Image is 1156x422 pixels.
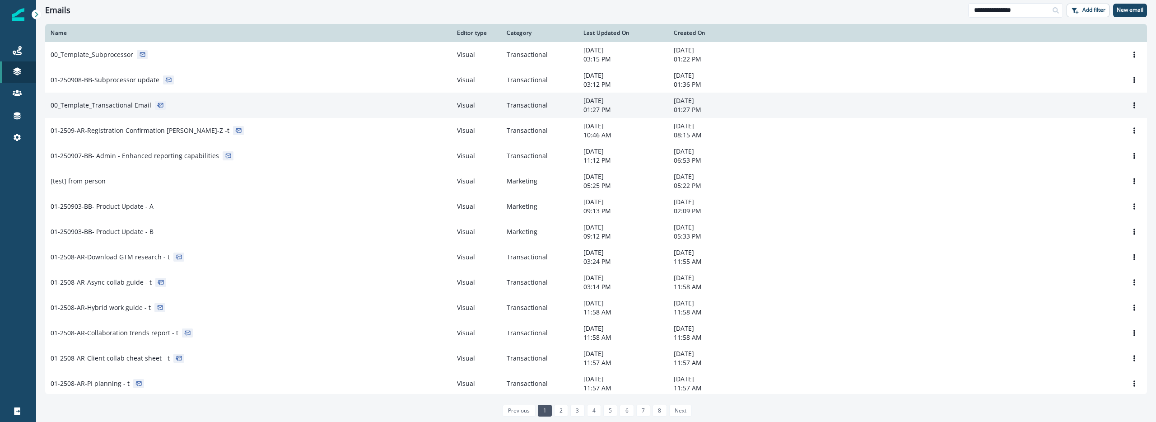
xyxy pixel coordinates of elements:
p: 01-250907-BB- Admin - Enhanced reporting capabilities [51,151,219,160]
p: 01:27 PM [674,105,753,114]
td: Visual [452,320,501,346]
p: [DATE] [674,273,753,282]
td: Visual [452,118,501,143]
p: New email [1117,7,1143,13]
p: 01:22 PM [674,55,753,64]
td: Visual [452,93,501,118]
p: [DATE] [583,46,663,55]
td: Visual [452,143,501,169]
a: 01-2508-AR-Collaboration trends report - tVisualTransactional[DATE]11:58 AM[DATE]11:58 AMOptions [45,320,1147,346]
p: [DATE] [583,349,663,358]
a: 01-250903-BB- Product Update - BVisualMarketing[DATE]09:12 PM[DATE]05:33 PMOptions [45,219,1147,244]
p: 03:14 PM [583,282,663,291]
p: [DATE] [674,299,753,308]
a: Next page [669,405,692,417]
p: [DATE] [583,223,663,232]
p: 01-250903-BB- Product Update - B [51,227,154,236]
p: 01-2508-AR-Async collab guide - t [51,278,152,287]
p: [test] from person [51,177,106,186]
td: Visual [452,270,501,295]
td: Visual [452,244,501,270]
p: [DATE] [674,71,753,80]
p: 11:58 AM [583,308,663,317]
td: Visual [452,194,501,219]
button: Options [1127,276,1142,289]
p: [DATE] [583,71,663,80]
p: 01-2508-AR-Download GTM research - t [51,253,170,262]
a: 01-250907-BB- Admin - Enhanced reporting capabilitiesVisualTransactional[DATE]11:12 PM[DATE]06:53... [45,143,1147,169]
td: Visual [452,219,501,244]
td: Transactional [501,42,578,67]
a: 01-2508-AR-PI planning - tVisualTransactional[DATE]11:57 AM[DATE]11:57 AMOptions [45,371,1147,396]
p: 11:57 AM [583,358,663,367]
p: [DATE] [674,223,753,232]
p: 01-2508-AR-Hybrid work guide - t [51,303,151,312]
td: Transactional [501,270,578,295]
td: Visual [452,169,501,194]
td: Transactional [501,295,578,320]
button: Options [1127,48,1142,61]
p: 11:55 AM [674,257,753,266]
a: Page 6 [620,405,634,417]
td: Visual [452,42,501,67]
p: [DATE] [583,324,663,333]
p: 08:15 AM [674,131,753,140]
ul: Pagination [500,405,692,417]
button: New email [1113,4,1147,17]
p: [DATE] [583,299,663,308]
p: 09:12 PM [583,232,663,241]
p: Add filter [1082,7,1105,13]
p: 05:33 PM [674,232,753,241]
a: 01-250908-BB-Subprocessor updateVisualTransactional[DATE]03:12 PM[DATE]01:36 PMOptions [45,67,1147,93]
p: [DATE] [674,375,753,384]
p: 00_Template_Transactional Email [51,101,151,110]
td: Transactional [501,371,578,396]
button: Options [1127,301,1142,314]
p: [DATE] [674,172,753,181]
a: 01-2508-AR-Download GTM research - tVisualTransactional[DATE]03:24 PM[DATE]11:55 AMOptions [45,244,1147,270]
a: Page 1 is your current page [538,405,552,417]
button: Options [1127,225,1142,239]
p: 09:13 PM [583,206,663,216]
td: Transactional [501,93,578,118]
div: Last Updated On [583,29,663,37]
button: Options [1127,250,1142,264]
a: 01-2508-AR-Client collab cheat sheet - tVisualTransactional[DATE]11:57 AM[DATE]11:57 AMOptions [45,346,1147,371]
td: Marketing [501,194,578,219]
p: 00_Template_Subprocessor [51,50,133,59]
p: 05:25 PM [583,181,663,190]
td: Transactional [501,143,578,169]
td: Transactional [501,118,578,143]
div: Created On [674,29,753,37]
p: [DATE] [674,324,753,333]
p: [DATE] [674,349,753,358]
td: Transactional [501,244,578,270]
button: Options [1127,73,1142,87]
h1: Emails [45,5,70,15]
a: Page 2 [554,405,568,417]
p: [DATE] [674,147,753,156]
td: Visual [452,67,501,93]
p: 02:09 PM [674,206,753,216]
td: Visual [452,295,501,320]
a: 01-2508-AR-Hybrid work guide - tVisualTransactional[DATE]11:58 AM[DATE]11:58 AMOptions [45,295,1147,320]
button: Options [1127,326,1142,340]
p: 11:57 AM [674,358,753,367]
button: Options [1127,149,1142,163]
a: [test] from personVisualMarketing[DATE]05:25 PM[DATE]05:22 PMOptions [45,169,1147,194]
p: [DATE] [583,273,663,282]
button: Options [1127,98,1142,112]
a: 01-2509-AR-Registration Confirmation [PERSON_NAME]-Z -tVisualTransactional[DATE]10:46 AM[DATE]08:... [45,118,1147,143]
p: [DATE] [583,248,663,257]
a: Page 4 [587,405,601,417]
p: 03:12 PM [583,80,663,89]
td: Transactional [501,320,578,346]
p: [DATE] [583,172,663,181]
a: Page 7 [636,405,650,417]
div: Category [507,29,573,37]
td: Marketing [501,169,578,194]
p: [DATE] [583,147,663,156]
td: Visual [452,346,501,371]
a: Page 8 [653,405,667,417]
p: 01-2508-AR-Client collab cheat sheet - t [51,354,170,363]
